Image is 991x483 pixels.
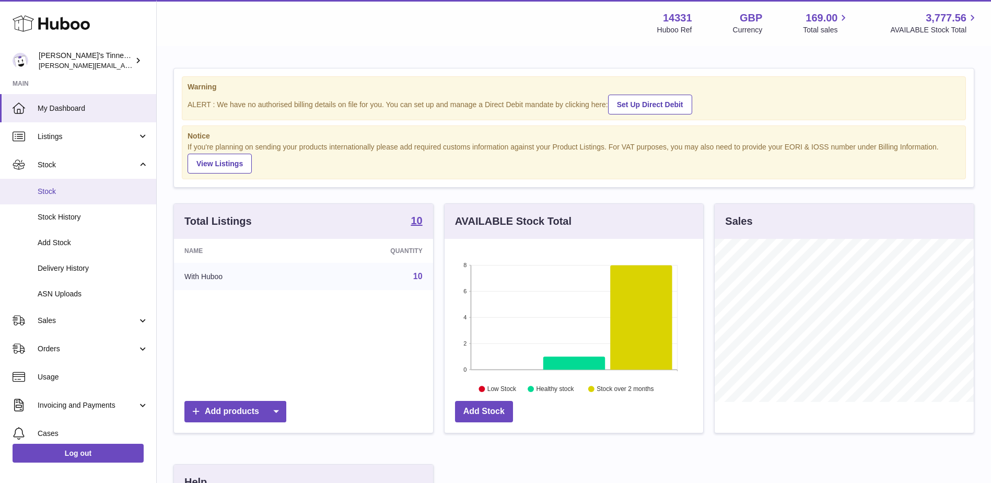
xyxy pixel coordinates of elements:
[463,262,467,268] text: 8
[188,142,960,174] div: If you're planning on sending your products internationally please add required customs informati...
[174,239,310,263] th: Name
[733,25,763,35] div: Currency
[38,160,137,170] span: Stock
[411,215,422,228] a: 10
[455,401,513,422] a: Add Stock
[455,214,572,228] h3: AVAILABLE Stock Total
[463,288,467,294] text: 6
[597,386,654,393] text: Stock over 2 months
[188,131,960,141] strong: Notice
[608,95,692,114] a: Set Up Direct Debit
[806,11,837,25] span: 169.00
[740,11,762,25] strong: GBP
[38,187,148,197] span: Stock
[38,103,148,113] span: My Dashboard
[184,214,252,228] h3: Total Listings
[413,272,423,281] a: 10
[38,400,137,410] span: Invoicing and Payments
[184,401,286,422] a: Add products
[13,444,144,463] a: Log out
[463,340,467,347] text: 2
[487,386,517,393] text: Low Stock
[38,372,148,382] span: Usage
[188,82,960,92] strong: Warning
[803,11,849,35] a: 169.00 Total sales
[310,239,433,263] th: Quantity
[890,11,978,35] a: 3,777.56 AVAILABLE Stock Total
[803,25,849,35] span: Total sales
[38,316,137,326] span: Sales
[38,289,148,299] span: ASN Uploads
[536,386,574,393] text: Healthy stock
[38,429,148,439] span: Cases
[38,263,148,273] span: Delivery History
[188,154,252,174] a: View Listings
[926,11,966,25] span: 3,777.56
[411,215,422,226] strong: 10
[174,263,310,290] td: With Huboo
[663,11,692,25] strong: 14331
[463,366,467,373] text: 0
[188,93,960,114] div: ALERT : We have no authorised billing details on file for you. You can set up and manage a Direct...
[725,214,752,228] h3: Sales
[39,51,133,71] div: [PERSON_NAME]'s Tinned Fish Ltd
[38,344,137,354] span: Orders
[39,61,265,70] span: [PERSON_NAME][EMAIL_ADDRESS][PERSON_NAME][DOMAIN_NAME]
[463,314,467,320] text: 4
[890,25,978,35] span: AVAILABLE Stock Total
[13,53,28,68] img: peter.colbert@hubbo.com
[657,25,692,35] div: Huboo Ref
[38,132,137,142] span: Listings
[38,212,148,222] span: Stock History
[38,238,148,248] span: Add Stock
